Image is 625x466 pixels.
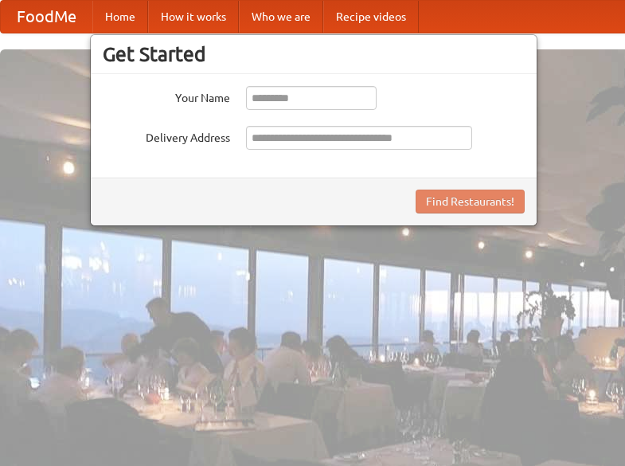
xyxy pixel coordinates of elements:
[239,1,323,33] a: Who we are
[1,1,92,33] a: FoodMe
[103,126,230,146] label: Delivery Address
[148,1,239,33] a: How it works
[92,1,148,33] a: Home
[103,86,230,106] label: Your Name
[416,190,525,213] button: Find Restaurants!
[103,42,525,66] h3: Get Started
[323,1,419,33] a: Recipe videos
